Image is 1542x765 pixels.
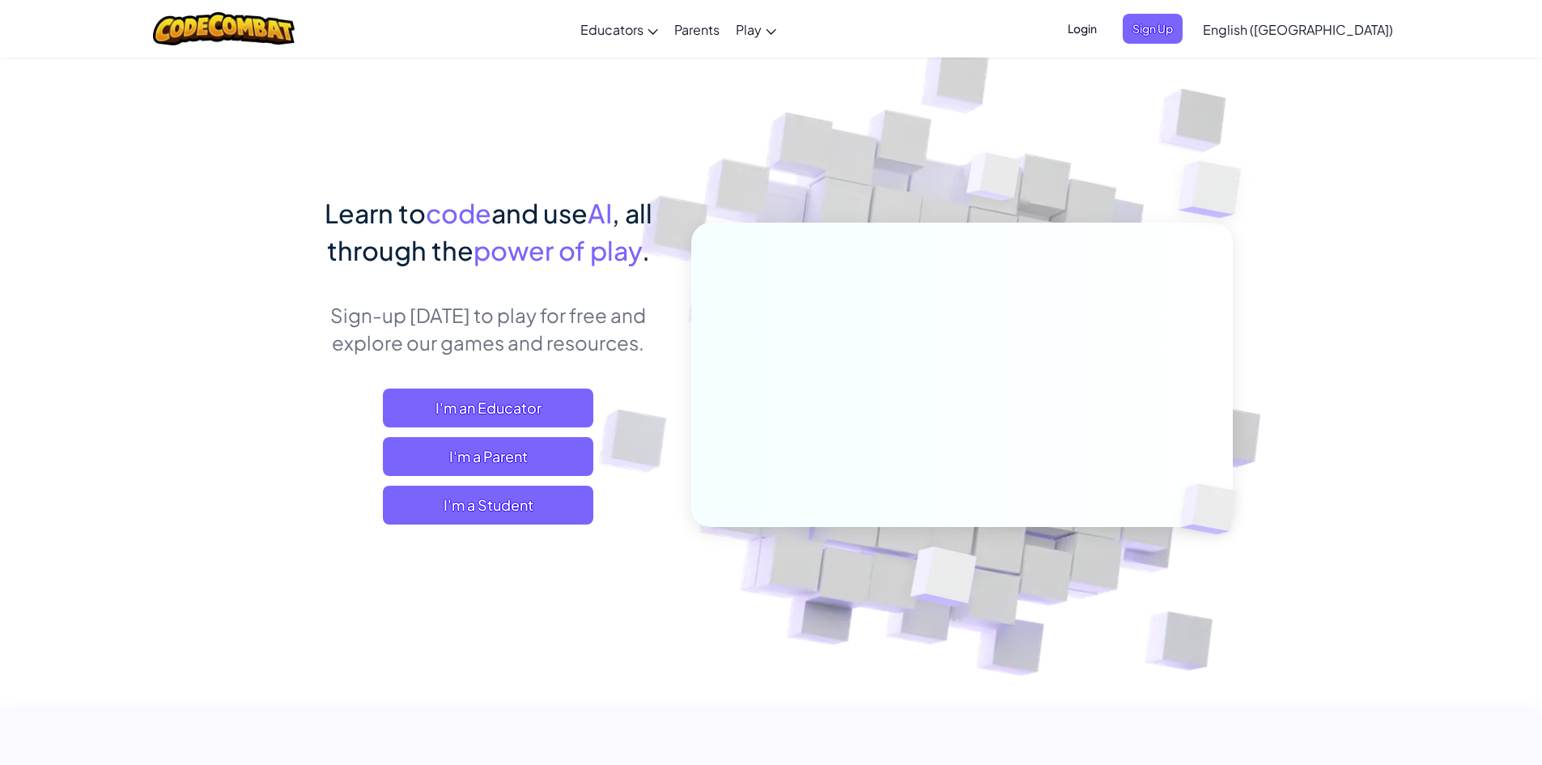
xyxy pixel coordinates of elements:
[1058,14,1107,44] button: Login
[153,12,295,45] img: CodeCombat logo
[736,21,762,38] span: Play
[491,197,588,229] span: and use
[642,234,650,266] span: .
[310,301,667,356] p: Sign-up [DATE] to play for free and explore our games and resources.
[936,121,1052,241] img: Overlap cubes
[1123,14,1183,44] button: Sign Up
[1203,21,1393,38] span: English ([GEOGRAPHIC_DATA])
[588,197,612,229] span: AI
[666,7,728,51] a: Parents
[383,389,593,427] a: I'm an Educator
[1146,121,1286,258] img: Overlap cubes
[383,437,593,476] a: I'm a Parent
[580,21,644,38] span: Educators
[870,512,1015,647] img: Overlap cubes
[1195,7,1401,51] a: English ([GEOGRAPHIC_DATA])
[383,486,593,525] button: I'm a Student
[325,197,426,229] span: Learn to
[426,197,491,229] span: code
[728,7,784,51] a: Play
[572,7,666,51] a: Educators
[1153,450,1274,568] img: Overlap cubes
[474,234,642,266] span: power of play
